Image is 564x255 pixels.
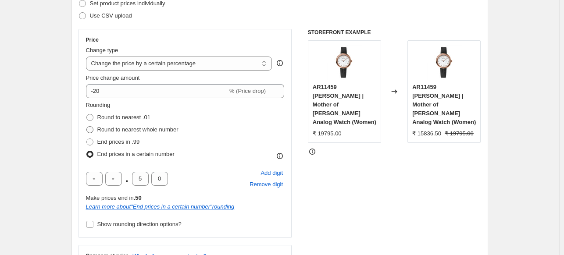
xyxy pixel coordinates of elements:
input: ﹡ [151,172,168,186]
span: . [125,172,129,186]
span: % (Price drop) [229,88,266,94]
img: ar11459_1_80x.jpg [427,45,462,80]
input: -15 [86,84,228,98]
div: help [275,59,284,67]
strike: ₹ 19795.00 [445,129,474,138]
span: End prices in .99 [97,138,140,145]
b: .50 [134,195,142,201]
i: Learn more about " End prices in a certain number " rounding [86,203,235,210]
h6: STOREFRONT EXAMPLE [308,29,481,36]
span: Remove digit [250,180,283,189]
img: ar11459_1_80x.jpg [327,45,362,80]
button: Add placeholder [259,167,284,179]
a: Learn more about"End prices in a certain number"rounding [86,203,235,210]
button: Remove placeholder [248,179,284,190]
span: AR11459 [PERSON_NAME] | Mother of [PERSON_NAME] Analog Watch (Women) [412,84,476,125]
span: Price change amount [86,74,140,81]
span: Show rounding direction options? [97,221,182,227]
span: Round to nearest .01 [97,114,150,120]
span: AR11459 [PERSON_NAME] | Mother of [PERSON_NAME] Analog Watch (Women) [313,84,376,125]
span: Change type [86,47,118,53]
h3: Price [86,36,99,43]
span: End prices in a certain number [97,151,175,157]
input: ﹡ [86,172,103,186]
span: Use CSV upload [90,12,132,19]
span: Round to nearest whole number [97,126,178,133]
input: ﹡ [132,172,149,186]
input: ﹡ [105,172,122,186]
span: Add digit [261,169,283,177]
div: ₹ 19795.00 [313,129,342,138]
span: Make prices end in [86,195,142,201]
div: ₹ 15836.50 [412,129,441,138]
span: Rounding [86,102,111,108]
